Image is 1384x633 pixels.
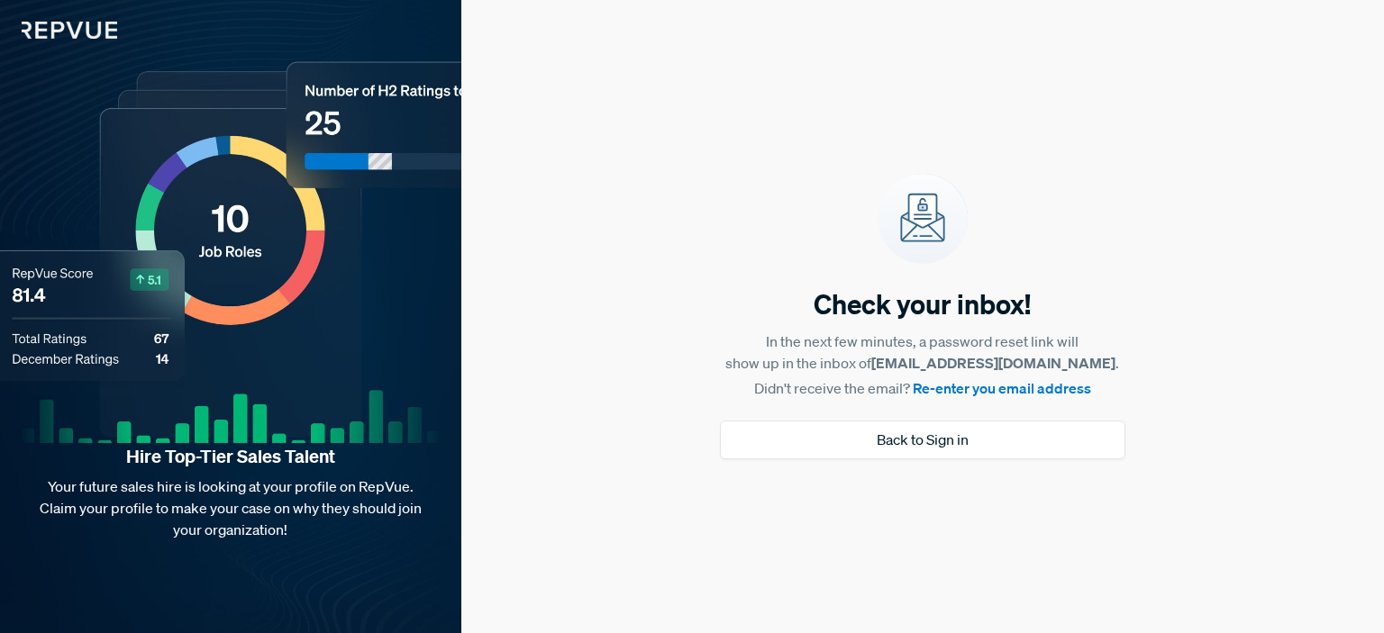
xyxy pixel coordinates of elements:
p: Didn't receive the email? [754,377,1091,399]
p: Your future sales hire is looking at your profile on RepVue. Claim your profile to make your case... [29,475,432,540]
h5: Check your inbox! [814,285,1031,323]
strong: [EMAIL_ADDRESS][DOMAIN_NAME] [871,354,1115,372]
a: Re-enter you email address [913,379,1091,397]
p: In the next few minutes, a password reset link will show up in the inbox of . [725,330,1119,374]
strong: Hire Top-Tier Sales Talent [29,445,432,468]
button: Back to Sign in [720,420,1125,459]
img: Success [878,174,968,264]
